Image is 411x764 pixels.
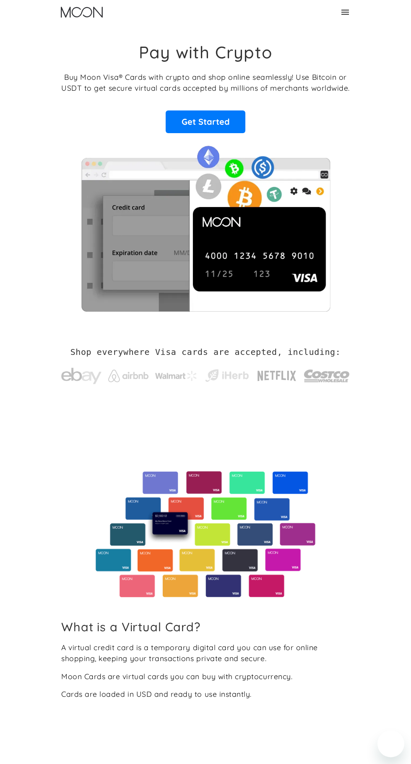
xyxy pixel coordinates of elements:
[61,7,103,18] a: home
[61,7,103,18] img: Moon Logo
[139,42,272,62] h1: Pay with Crypto
[61,620,350,634] h2: What is a Virtual Card?
[166,110,245,133] a: Get Started
[204,368,250,383] img: iHerb
[304,354,350,393] a: Costco
[70,347,341,357] h2: Shop everywhere Visa cards are accepted, including:
[155,362,197,385] a: Walmart
[108,370,148,382] img: Airbnb
[94,471,317,598] img: Virtual cards from Moon
[61,363,101,389] img: ebay
[377,730,404,757] iframe: Button to launch messaging window
[204,359,250,388] a: iHerb
[108,361,148,386] a: Airbnb
[61,355,101,393] a: ebay
[257,366,297,386] img: Netflix
[61,140,350,311] img: Moon Cards let you spend your crypto anywhere Visa is accepted.
[257,357,297,390] a: Netflix
[61,642,350,664] div: A virtual credit card is a temporary digital card you can use for online shopping, keeping your t...
[61,71,350,94] p: Buy Moon Visa® Cards with crypto and shop online seamlessly! Use Bitcoin or USDT to get secure vi...
[304,363,350,389] img: Costco
[61,688,252,699] div: Cards are loaded in USD and ready to use instantly.
[61,671,292,682] div: Moon Cards are virtual cards you can buy with cryptocurrency.
[155,371,197,381] img: Walmart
